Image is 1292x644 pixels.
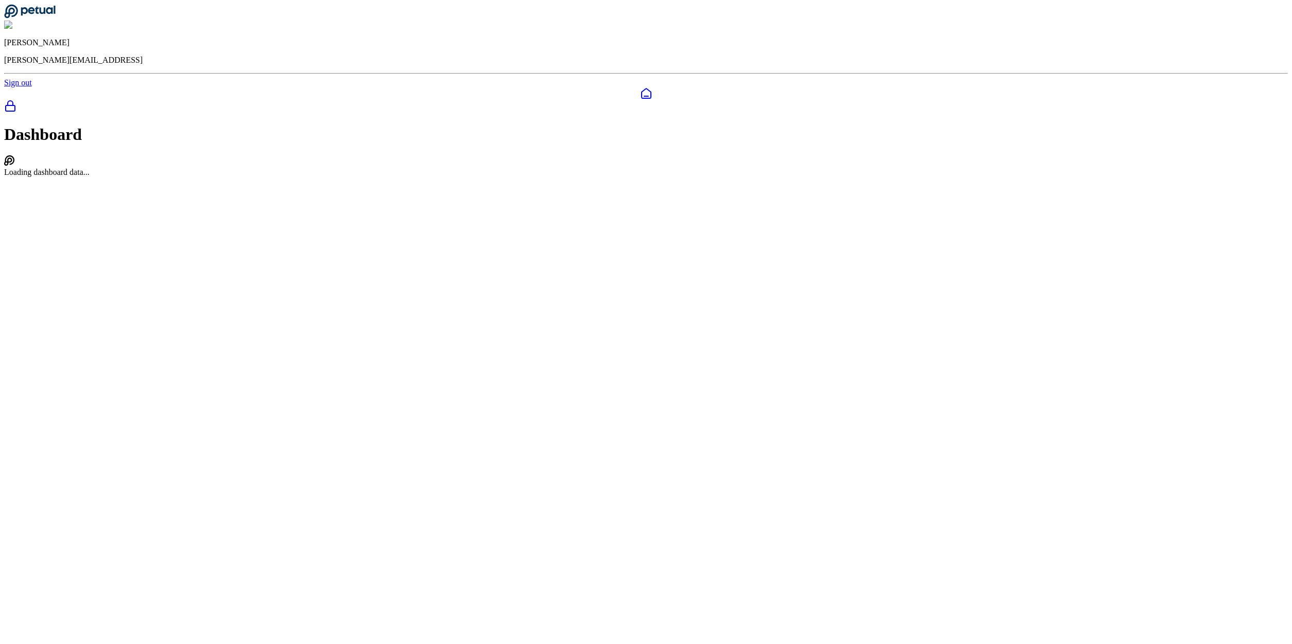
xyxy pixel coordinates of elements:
[4,38,1288,47] p: [PERSON_NAME]
[4,125,1288,144] h1: Dashboard
[4,11,56,20] a: Go to Dashboard
[4,168,1288,177] div: Loading dashboard data...
[4,87,1288,100] a: Dashboard
[4,78,32,87] a: Sign out
[4,21,54,30] img: Eliot Walker
[4,100,1288,114] a: SOC
[4,56,1288,65] p: [PERSON_NAME][EMAIL_ADDRESS]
